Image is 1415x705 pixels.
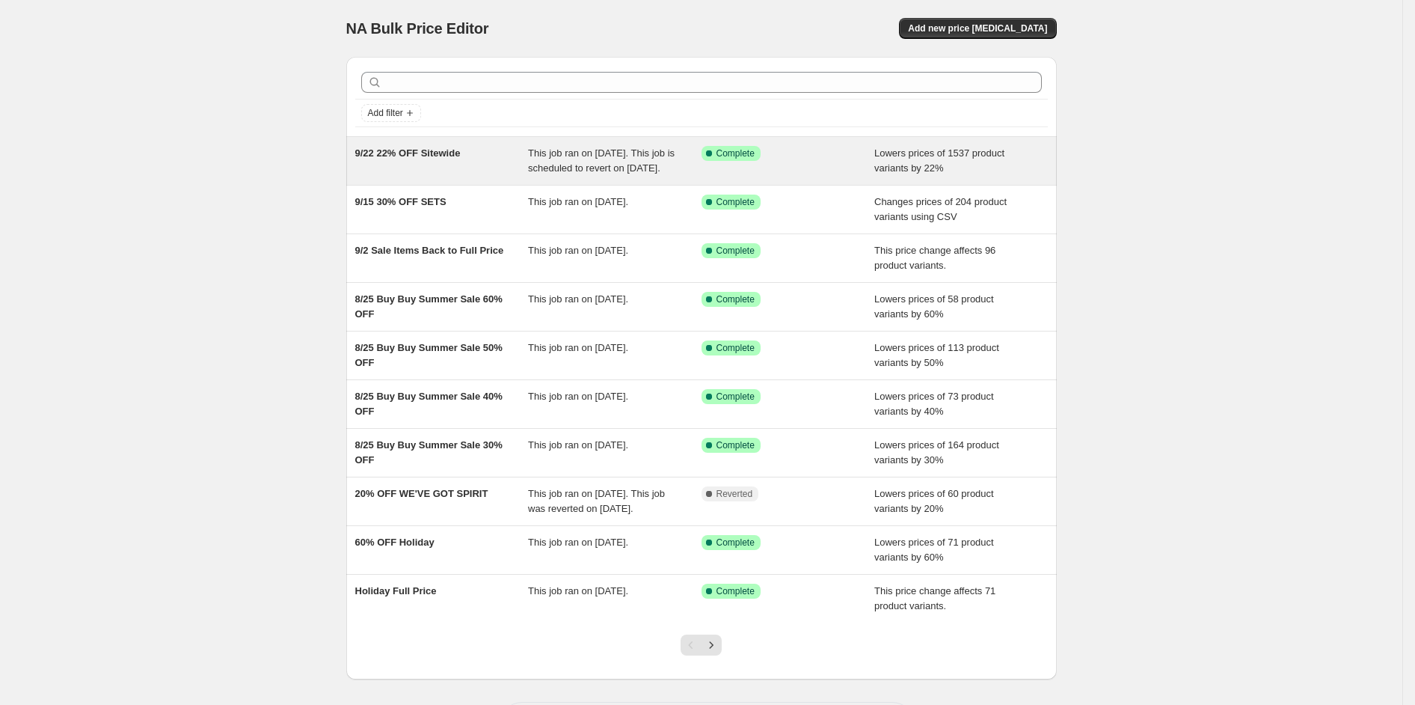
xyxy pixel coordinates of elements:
[874,439,999,466] span: Lowers prices of 164 product variants by 30%
[355,342,503,368] span: 8/25 Buy Buy Summer Sale 50% OFF
[716,585,755,597] span: Complete
[528,342,628,353] span: This job ran on [DATE].
[528,537,628,548] span: This job ran on [DATE].
[874,147,1004,174] span: Lowers prices of 1537 product variants by 22%
[368,107,403,119] span: Add filter
[899,18,1056,39] button: Add new price [MEDICAL_DATA]
[874,537,994,563] span: Lowers prices of 71 product variants by 60%
[355,439,503,466] span: 8/25 Buy Buy Summer Sale 30% OFF
[716,488,753,500] span: Reverted
[355,245,504,256] span: 9/2 Sale Items Back to Full Price
[355,293,503,320] span: 8/25 Buy Buy Summer Sale 60% OFF
[874,585,995,611] span: This price change affects 71 product variants.
[528,439,628,451] span: This job ran on [DATE].
[528,293,628,305] span: This job ran on [DATE].
[874,196,1007,222] span: Changes prices of 204 product variants using CSV
[528,196,628,207] span: This job ran on [DATE].
[716,537,755,549] span: Complete
[355,537,435,548] span: 60% OFF Holiday
[716,196,755,208] span: Complete
[346,20,489,37] span: NA Bulk Price Editor
[874,245,995,271] span: This price change affects 96 product variants.
[874,391,994,417] span: Lowers prices of 73 product variants by 40%
[874,293,994,320] span: Lowers prices of 58 product variants by 60%
[355,585,437,596] span: Holiday Full Price
[528,488,665,514] span: This job ran on [DATE]. This job was reverted on [DATE].
[716,147,755,159] span: Complete
[355,391,503,417] span: 8/25 Buy Buy Summer Sale 40% OFF
[908,22,1047,34] span: Add new price [MEDICAL_DATA]
[716,439,755,451] span: Complete
[716,342,755,354] span: Complete
[528,585,628,596] span: This job ran on [DATE].
[874,488,994,514] span: Lowers prices of 60 product variants by 20%
[355,488,488,499] span: 20% OFF WE'VE GOT SPIRIT
[874,342,999,368] span: Lowers prices of 113 product variants by 50%
[528,391,628,402] span: This job ran on [DATE].
[528,147,675,174] span: This job ran on [DATE]. This job is scheduled to revert on [DATE].
[355,147,461,159] span: 9/22 22% OFF Sitewide
[355,196,446,207] span: 9/15 30% OFF SETS
[716,391,755,403] span: Complete
[681,635,722,656] nav: Pagination
[528,245,628,256] span: This job ran on [DATE].
[361,104,421,122] button: Add filter
[716,245,755,257] span: Complete
[701,635,722,656] button: Next
[716,293,755,305] span: Complete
